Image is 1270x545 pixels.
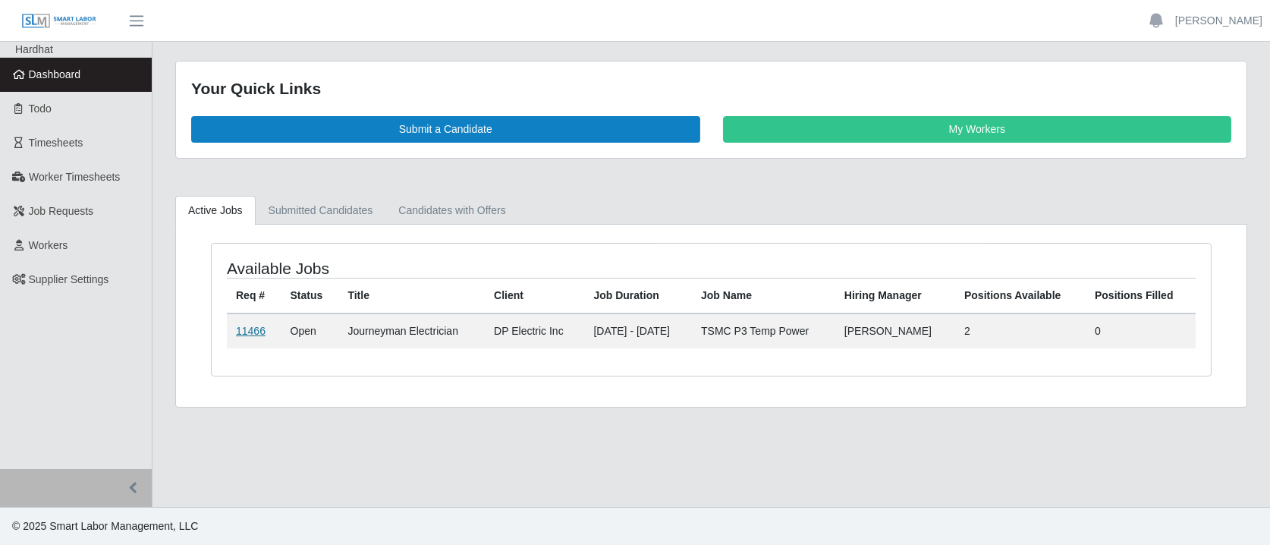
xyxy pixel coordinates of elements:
th: Title [338,278,485,313]
span: Job Requests [29,205,94,217]
img: SLM Logo [21,13,97,30]
a: Submitted Candidates [256,196,386,225]
a: Active Jobs [175,196,256,225]
th: Status [281,278,339,313]
td: 0 [1086,313,1196,348]
span: Workers [29,239,68,251]
td: Journeyman Electrician [338,313,485,348]
td: Open [281,313,339,348]
a: Candidates with Offers [385,196,518,225]
th: Job Duration [584,278,692,313]
td: [PERSON_NAME] [835,313,955,348]
th: Positions Filled [1086,278,1196,313]
span: Todo [29,102,52,115]
td: DP Electric Inc [485,313,584,348]
h4: Available Jobs [227,259,618,278]
a: Submit a Candidate [191,116,700,143]
th: Hiring Manager [835,278,955,313]
td: TSMC P3 Temp Power [692,313,835,348]
span: Worker Timesheets [29,171,120,183]
th: Job Name [692,278,835,313]
th: Positions Available [955,278,1086,313]
a: 11466 [236,325,266,337]
a: [PERSON_NAME] [1175,13,1262,29]
span: Hardhat [15,43,53,55]
th: Req # [227,278,281,313]
span: Timesheets [29,137,83,149]
span: Dashboard [29,68,81,80]
div: Your Quick Links [191,77,1231,101]
span: Supplier Settings [29,273,109,285]
td: 2 [955,313,1086,348]
a: My Workers [723,116,1232,143]
span: © 2025 Smart Labor Management, LLC [12,520,198,532]
th: Client [485,278,584,313]
td: [DATE] - [DATE] [584,313,692,348]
